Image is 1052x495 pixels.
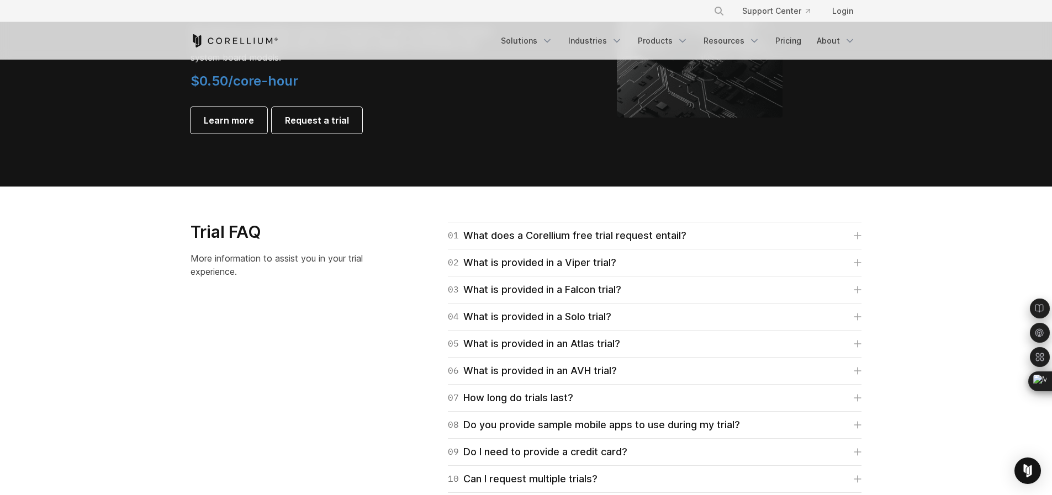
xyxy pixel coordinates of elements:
div: Do you provide sample mobile apps to use during my trial? [448,417,740,433]
a: 10Can I request multiple trials? [448,471,861,487]
a: Corellium Home [191,34,278,47]
a: 08Do you provide sample mobile apps to use during my trial? [448,417,861,433]
button: Search [709,1,729,21]
a: Resources [697,31,766,51]
div: Navigation Menu [700,1,862,21]
a: Products [631,31,695,51]
div: What does a Corellium free trial request entail? [448,228,686,243]
span: 06 [448,363,459,379]
div: How long do trials last? [448,390,573,406]
a: Request a trial [272,107,362,134]
div: What is provided in a Falcon trial? [448,282,621,297]
a: 04What is provided in a Solo trial? [448,309,861,324]
a: 09Do I need to provide a credit card? [448,444,861,460]
a: 07How long do trials last? [448,390,861,406]
a: Login [823,1,862,21]
a: Solutions [494,31,559,51]
a: 05What is provided in an Atlas trial? [448,336,861,352]
a: 02What is provided in a Viper trial? [448,255,861,270]
a: Industries [562,31,629,51]
span: 03 [448,282,459,297]
a: 01What does a Corellium free trial request entail? [448,228,861,243]
div: What is provided in a Viper trial? [448,255,616,270]
span: 02 [448,255,459,270]
a: 03What is provided in a Falcon trial? [448,282,861,297]
span: 08 [448,417,459,433]
a: Support Center [733,1,819,21]
span: $0.50/core-hour [191,73,298,89]
span: 07 [448,390,459,406]
div: Can I request multiple trials? [448,471,598,487]
span: 04 [448,309,459,324]
p: More information to assist you in your trial experience. [191,252,384,278]
a: Pricing [769,31,808,51]
div: Open Intercom Messenger [1014,457,1041,484]
a: 06What is provided in an AVH trial? [448,363,861,379]
div: Navigation Menu [494,31,862,51]
a: Learn more [191,107,267,134]
h3: Trial FAQ [191,222,384,243]
span: Request a trial [285,114,349,127]
div: What is provided in an Atlas trial? [448,336,620,352]
div: What is provided in an AVH trial? [448,363,617,379]
span: Learn more [204,114,254,127]
span: 09 [448,444,459,460]
span: 05 [448,336,459,352]
div: Do I need to provide a credit card? [448,444,627,460]
span: 10 [448,471,459,487]
span: 01 [448,228,459,243]
a: About [810,31,862,51]
div: What is provided in a Solo trial? [448,309,611,324]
